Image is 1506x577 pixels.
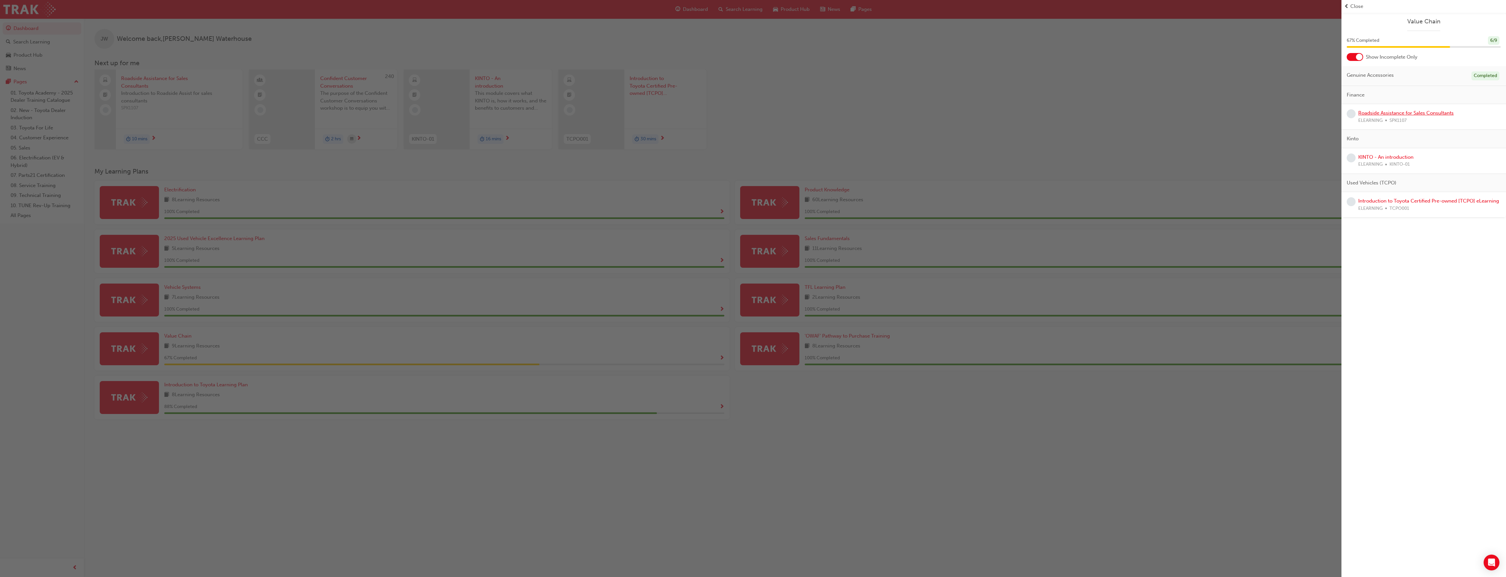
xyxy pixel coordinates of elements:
[1350,3,1363,10] span: Close
[1389,161,1410,168] span: KINTO-01
[1484,555,1499,570] div: Open Intercom Messenger
[1358,117,1383,124] span: ELEARNING
[1347,71,1394,79] span: Genuine Accessories
[1358,205,1383,212] span: ELEARNING
[1347,153,1356,162] span: learningRecordVerb_NONE-icon
[1347,37,1379,44] span: 67 % Completed
[1471,71,1499,80] div: Completed
[1358,154,1414,160] a: KINTO - An introduction
[1347,109,1356,118] span: learningRecordVerb_NONE-icon
[1389,117,1407,124] span: SPK1107
[1488,36,1499,45] div: 6 / 9
[1344,3,1503,10] button: prev-iconClose
[1347,135,1359,143] span: Kinto
[1366,53,1417,61] span: Show Incomplete Only
[1347,179,1396,187] span: Used Vehicles (TCPO)
[1347,18,1501,25] a: Value Chain
[1347,91,1364,99] span: Finance
[1389,205,1409,212] span: TCPO001
[1358,161,1383,168] span: ELEARNING
[1347,197,1356,206] span: learningRecordVerb_NONE-icon
[1358,110,1454,116] a: Roadside Assistance for Sales Consultants
[1344,3,1349,10] span: prev-icon
[1358,198,1499,204] a: Introduction to Toyota Certified Pre-owned [TCPO] eLearning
